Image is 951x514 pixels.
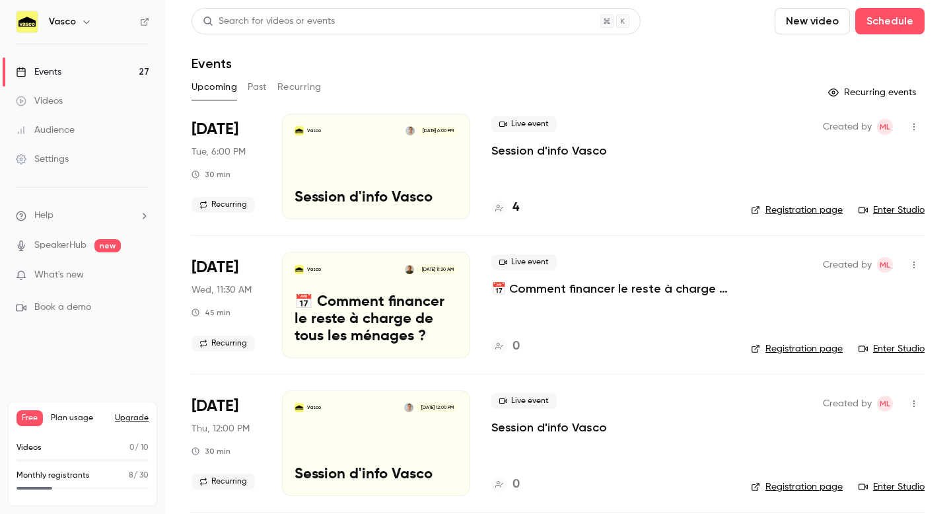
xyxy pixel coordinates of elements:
a: Session d'info VascoVascoMathieu Guerchoux[DATE] 12:00 PMSession d'info Vasco [282,390,470,496]
li: help-dropdown-opener [16,209,149,223]
span: Help [34,209,53,223]
div: 30 min [192,446,230,457]
span: [DATE] 12:00 PM [417,403,457,412]
img: Session d'info Vasco [295,126,304,135]
p: Vasco [307,128,321,134]
h1: Events [192,55,232,71]
img: Mathieu Guerchoux [405,126,415,135]
a: 0 [491,476,520,494]
p: Session d'info Vasco [295,190,458,207]
a: 4 [491,199,519,217]
p: Videos [17,442,42,454]
a: Enter Studio [859,342,925,355]
p: Monthly registrants [17,470,90,482]
span: [DATE] [192,257,238,278]
span: Recurring [192,336,255,351]
span: new [94,239,121,252]
a: Registration page [751,203,843,217]
div: Sep 30 Tue, 6:00 PM (Europe/Paris) [192,114,261,219]
h4: 0 [512,476,520,494]
span: [DATE] 11:30 AM [417,265,457,274]
iframe: Noticeable Trigger [133,270,149,281]
img: Mathieu Guerchoux [404,403,413,412]
p: / 10 [129,442,149,454]
img: Session d'info Vasco [295,403,304,412]
div: Videos [16,94,63,108]
div: Settings [16,153,69,166]
div: Events [16,65,61,79]
button: Upcoming [192,77,237,98]
p: Session d'info Vasco [295,466,458,484]
span: Wed, 11:30 AM [192,283,252,297]
p: Vasco [307,404,321,411]
span: ML [880,257,890,273]
h4: 0 [512,338,520,355]
span: Plan usage [51,413,107,423]
div: 45 min [192,307,230,318]
span: 0 [129,444,135,452]
a: 📅 Comment financer le reste à charge de tous les ménages ? [491,281,730,297]
span: Recurring [192,474,255,490]
span: Free [17,410,43,426]
h4: 4 [512,199,519,217]
span: Created by [823,396,872,412]
p: 📅 Comment financer le reste à charge de tous les ménages ? [295,294,458,345]
span: Marin Lemay [877,119,893,135]
a: Enter Studio [859,203,925,217]
span: Marin Lemay [877,396,893,412]
div: Oct 9 Thu, 12:00 PM (Europe/Paris) [192,390,261,496]
p: Vasco [307,266,321,273]
span: What's new [34,268,84,282]
span: Recurring [192,197,255,213]
img: 📅 Comment financer le reste à charge de tous les ménages ? [295,265,304,274]
span: ML [880,396,890,412]
a: 0 [491,338,520,355]
span: [DATE] [192,396,238,417]
span: Tue, 6:00 PM [192,145,246,159]
a: Registration page [751,480,843,494]
a: Registration page [751,342,843,355]
div: Audience [16,124,75,137]
span: Book a demo [34,301,91,314]
span: Thu, 12:00 PM [192,422,250,435]
div: Oct 8 Wed, 11:30 AM (Europe/Paris) [192,252,261,357]
a: Enter Studio [859,480,925,494]
span: ML [880,119,890,135]
span: 8 [129,472,133,480]
span: Live event [491,116,557,132]
button: Recurring events [822,82,925,103]
span: Live event [491,393,557,409]
a: SpeakerHub [34,239,87,252]
span: [DATE] 6:00 PM [418,126,457,135]
button: Past [248,77,267,98]
button: New video [775,8,850,34]
span: Created by [823,119,872,135]
button: Recurring [277,77,322,98]
span: Marin Lemay [877,257,893,273]
span: Created by [823,257,872,273]
p: / 30 [129,470,149,482]
img: Vasco [17,11,38,32]
button: Upgrade [115,413,149,423]
button: Schedule [855,8,925,34]
a: Session d'info VascoVascoMathieu Guerchoux[DATE] 6:00 PMSession d'info Vasco [282,114,470,219]
a: Session d'info Vasco [491,143,607,159]
h6: Vasco [49,15,76,28]
div: Search for videos or events [203,15,335,28]
a: 📅 Comment financer le reste à charge de tous les ménages ?VascoSébastien Prot[DATE] 11:30 AM📅 Com... [282,252,470,357]
a: Session d'info Vasco [491,420,607,435]
img: Sébastien Prot [405,265,414,274]
span: Live event [491,254,557,270]
div: 30 min [192,169,230,180]
span: [DATE] [192,119,238,140]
